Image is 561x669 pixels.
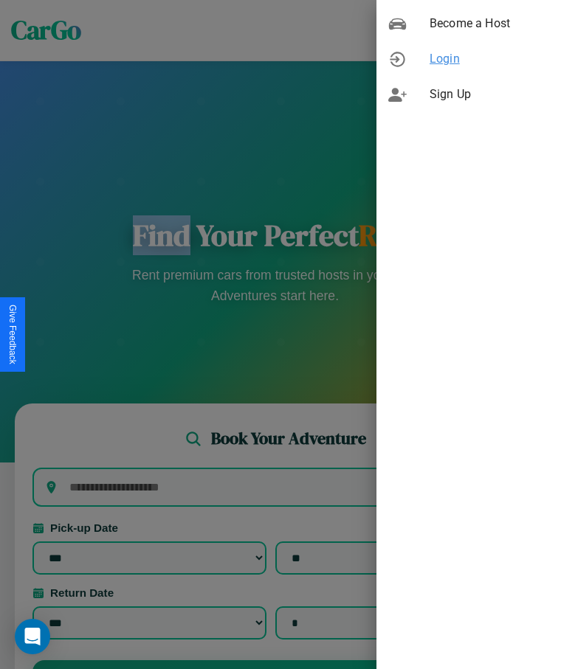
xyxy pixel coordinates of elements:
span: Become a Host [430,15,549,32]
div: Open Intercom Messenger [15,619,50,654]
span: Login [430,50,549,68]
span: Sign Up [430,86,549,103]
div: Become a Host [376,6,561,41]
div: Sign Up [376,77,561,112]
div: Give Feedback [7,305,18,364]
div: Login [376,41,561,77]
